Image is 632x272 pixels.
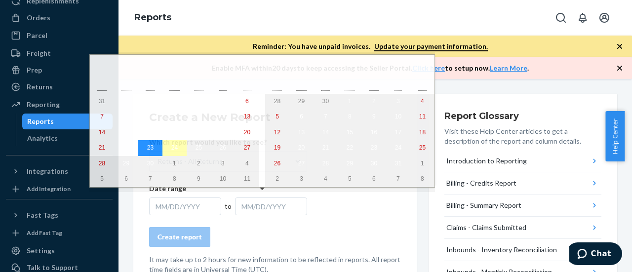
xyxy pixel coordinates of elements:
[419,113,426,120] abbr: October 11, 2025
[235,94,259,110] button: September 6, 2025
[90,156,114,172] button: September 28, 2025
[196,113,202,120] abbr: September 11, 2025
[274,129,280,136] abbr: October 12, 2025
[410,109,434,125] button: October 11, 2025
[347,144,353,151] abbr: October 22, 2025
[386,171,410,187] button: November 7, 2025
[27,229,62,237] div: Add Fast Tag
[211,156,235,172] button: October 3, 2025
[314,125,338,141] button: October 14, 2025
[369,85,379,91] abbr: Thursday
[173,98,176,105] abbr: September 3, 2025
[348,98,352,105] abbr: October 1, 2025
[138,171,162,187] button: October 7, 2025
[149,113,152,120] abbr: September 9, 2025
[245,160,249,167] abbr: October 4, 2025
[6,163,113,179] button: Integrations
[6,45,113,61] a: Freight
[149,98,152,105] abbr: September 2, 2025
[444,194,601,217] button: Billing - Summary Report
[444,239,601,261] button: Inbounds - Inventory Reconciliation
[274,98,280,105] abbr: September 28, 2025
[220,129,226,136] abbr: September 19, 2025
[211,109,235,125] button: September 12, 2025
[147,160,154,167] abbr: September 30, 2025
[123,160,129,167] abbr: September 29, 2025
[235,125,259,141] button: September 20, 2025
[6,207,113,223] button: Fast Tags
[605,111,625,161] button: Help Center
[573,8,592,28] button: Open notifications
[219,85,227,91] abbr: Friday
[372,113,376,120] abbr: October 9, 2025
[27,48,51,58] div: Freight
[149,175,152,182] abbr: October 7, 2025
[371,160,377,167] abbr: October 30, 2025
[362,109,386,125] button: October 9, 2025
[419,129,426,136] abbr: October 18, 2025
[197,160,200,167] abbr: October 2, 2025
[347,160,353,167] abbr: October 29, 2025
[100,113,104,120] abbr: September 7, 2025
[187,171,211,187] button: October 9, 2025
[289,140,314,156] button: October 20, 2025
[348,175,352,182] abbr: November 5, 2025
[444,110,601,122] h3: Report Glossary
[211,140,235,156] button: September 26, 2025
[273,85,282,91] abbr: Sunday
[362,140,386,156] button: October 23, 2025
[372,98,376,105] abbr: October 2, 2025
[27,246,55,256] div: Settings
[321,85,330,91] abbr: Tuesday
[147,129,154,136] abbr: September 16, 2025
[134,12,171,23] a: Reports
[395,113,401,120] abbr: October 10, 2025
[6,227,113,239] a: Add Fast Tag
[322,98,329,105] abbr: September 30, 2025
[276,175,279,182] abbr: November 2, 2025
[569,242,622,267] iframe: Opens a widget where you can chat to one of our agents
[149,197,221,215] div: MM/DD/YYYY
[396,98,400,105] abbr: October 3, 2025
[300,113,303,120] abbr: October 6, 2025
[396,175,400,182] abbr: November 7, 2025
[171,144,178,151] abbr: September 24, 2025
[265,171,289,187] button: November 2, 2025
[162,140,187,156] button: September 24, 2025
[362,94,386,110] button: October 2, 2025
[197,175,200,182] abbr: October 9, 2025
[386,156,410,172] button: October 31, 2025
[386,109,410,125] button: October 10, 2025
[446,156,527,166] div: Introduction to Reporting
[197,98,200,105] abbr: September 4, 2025
[6,183,113,195] a: Add Integration
[348,113,352,120] abbr: October 8, 2025
[162,171,187,187] button: October 8, 2025
[371,144,377,151] abbr: October 23, 2025
[413,55,434,77] button: »
[274,144,280,151] abbr: October 19, 2025
[298,144,305,151] abbr: October 20, 2025
[121,85,131,91] abbr: Monday
[446,223,526,233] div: Claims - Claims Submitted
[446,200,521,210] div: Billing - Summary Report
[244,144,250,151] abbr: September 27, 2025
[6,79,113,95] a: Returns
[235,140,259,156] button: September 27, 2025
[149,227,210,247] button: Create report
[266,62,284,69] span: [DATE]
[162,125,187,141] button: September 17, 2025
[446,245,557,255] div: Inbounds - Inventory Reconciliation
[138,125,162,141] button: September 16, 2025
[196,129,202,136] abbr: September 18, 2025
[126,3,179,32] ol: breadcrumbs
[410,94,434,110] button: October 4, 2025
[187,140,211,156] button: September 25, 2025
[298,129,305,136] abbr: October 13, 2025
[374,42,488,51] a: Update your payment information.
[235,109,259,125] button: September 13, 2025
[114,109,138,125] button: September 8, 2025
[90,125,114,141] button: September 14, 2025
[446,178,516,188] div: Billing - Credits Report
